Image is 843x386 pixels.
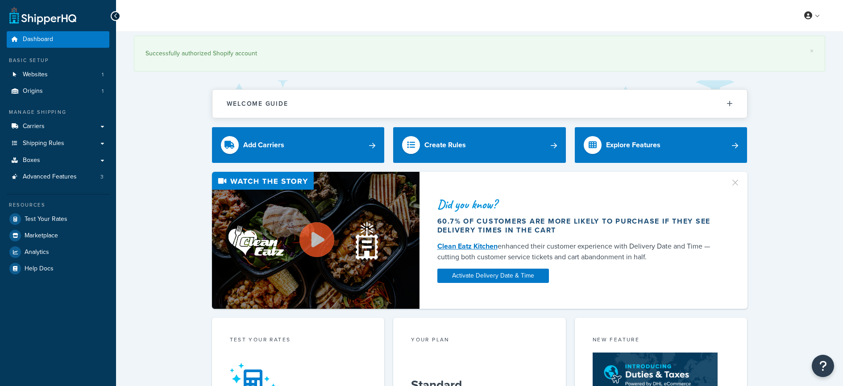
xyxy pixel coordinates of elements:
div: Resources [7,201,109,209]
a: Create Rules [393,127,566,163]
a: × [810,47,814,54]
div: Add Carriers [243,139,284,151]
a: Shipping Rules [7,135,109,152]
span: Shipping Rules [23,140,64,147]
span: Advanced Features [23,173,77,181]
span: Help Docs [25,265,54,273]
span: Dashboard [23,36,53,43]
div: 60.7% of customers are more likely to purchase if they see delivery times in the cart [437,217,719,235]
div: Your Plan [411,336,548,346]
span: 1 [102,87,104,95]
div: Explore Features [606,139,660,151]
a: Test Your Rates [7,211,109,227]
div: Basic Setup [7,57,109,64]
li: Advanced Features [7,169,109,185]
span: Boxes [23,157,40,164]
a: Carriers [7,118,109,135]
span: Marketplace [25,232,58,240]
div: Create Rules [424,139,466,151]
a: Analytics [7,244,109,260]
a: Boxes [7,152,109,169]
div: Manage Shipping [7,108,109,116]
a: Activate Delivery Date & Time [437,269,549,283]
span: Websites [23,71,48,79]
a: Dashboard [7,31,109,48]
a: Origins1 [7,83,109,100]
a: Websites1 [7,66,109,83]
a: Add Carriers [212,127,385,163]
a: Marketplace [7,228,109,244]
a: Advanced Features3 [7,169,109,185]
button: Welcome Guide [212,90,747,118]
span: Origins [23,87,43,95]
span: 3 [100,173,104,181]
img: Video thumbnail [212,172,419,309]
li: Origins [7,83,109,100]
li: Websites [7,66,109,83]
span: Carriers [23,123,45,130]
div: Test your rates [230,336,367,346]
a: Clean Eatz Kitchen [437,241,498,251]
div: Did you know? [437,198,719,211]
span: 1 [102,71,104,79]
span: Analytics [25,249,49,256]
h2: Welcome Guide [227,100,288,107]
div: enhanced their customer experience with Delivery Date and Time — cutting both customer service ti... [437,241,719,262]
a: Help Docs [7,261,109,277]
button: Open Resource Center [812,355,834,377]
span: Test Your Rates [25,216,67,223]
div: Successfully authorized Shopify account [145,47,814,60]
div: New Feature [593,336,730,346]
a: Explore Features [575,127,747,163]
